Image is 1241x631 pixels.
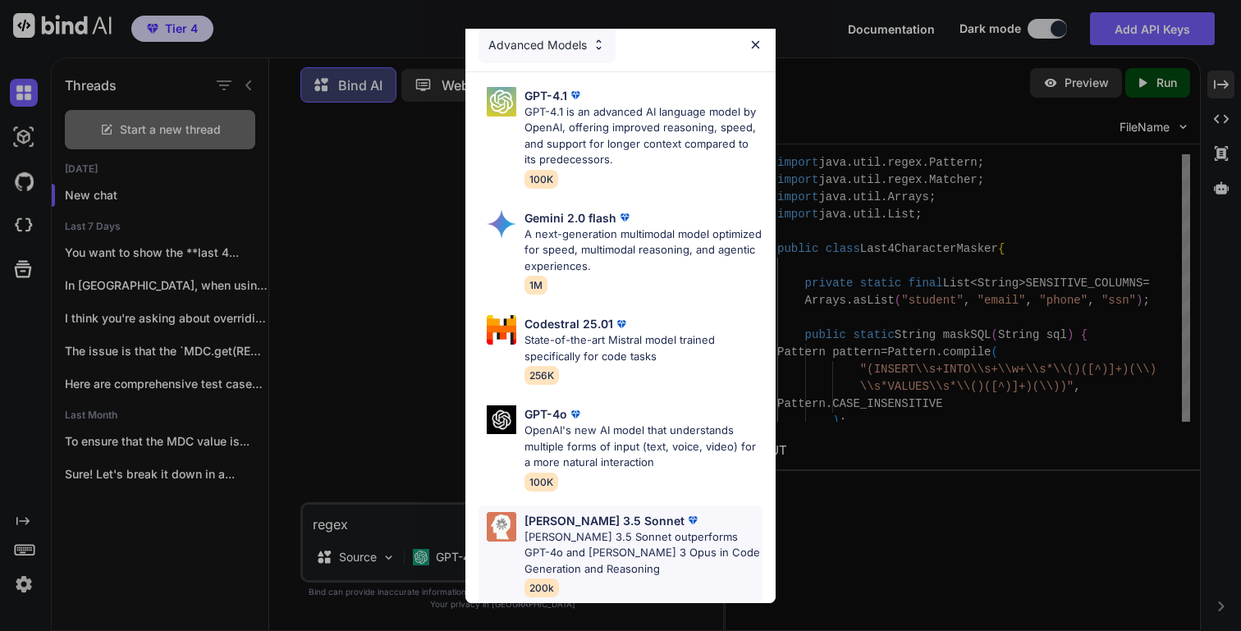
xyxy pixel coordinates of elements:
span: 100K [524,170,558,189]
img: premium [616,209,633,226]
img: premium [685,512,701,528]
p: GPT-4o [524,405,567,423]
img: Pick Models [487,315,516,345]
img: Pick Models [487,512,516,542]
span: 256K [524,366,559,385]
span: 200k [524,578,559,597]
span: 100K [524,473,558,492]
p: GPT-4.1 is an advanced AI language model by OpenAI, offering improved reasoning, speed, and suppo... [524,104,762,168]
div: Advanced Models [479,27,616,63]
img: Pick Models [487,209,516,239]
p: Codestral 25.01 [524,315,613,332]
p: State-of-the-art Mistral model trained specifically for code tasks [524,332,762,364]
p: [PERSON_NAME] 3.5 Sonnet outperforms GPT-4o and [PERSON_NAME] 3 Opus in Code Generation and Reaso... [524,529,762,578]
p: GPT-4.1 [524,87,567,104]
img: premium [613,316,630,332]
img: Pick Models [487,87,516,117]
p: Gemini 2.0 flash [524,209,616,226]
img: Pick Models [592,38,606,52]
p: A next-generation multimodal model optimized for speed, multimodal reasoning, and agentic experie... [524,226,762,275]
span: 1M [524,276,547,295]
img: Pick Models [487,405,516,434]
p: [PERSON_NAME] 3.5 Sonnet [524,512,685,529]
img: premium [567,406,584,423]
img: close [749,38,762,52]
img: premium [567,87,584,103]
p: OpenAI's new AI model that understands multiple forms of input (text, voice, video) for a more na... [524,423,762,471]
